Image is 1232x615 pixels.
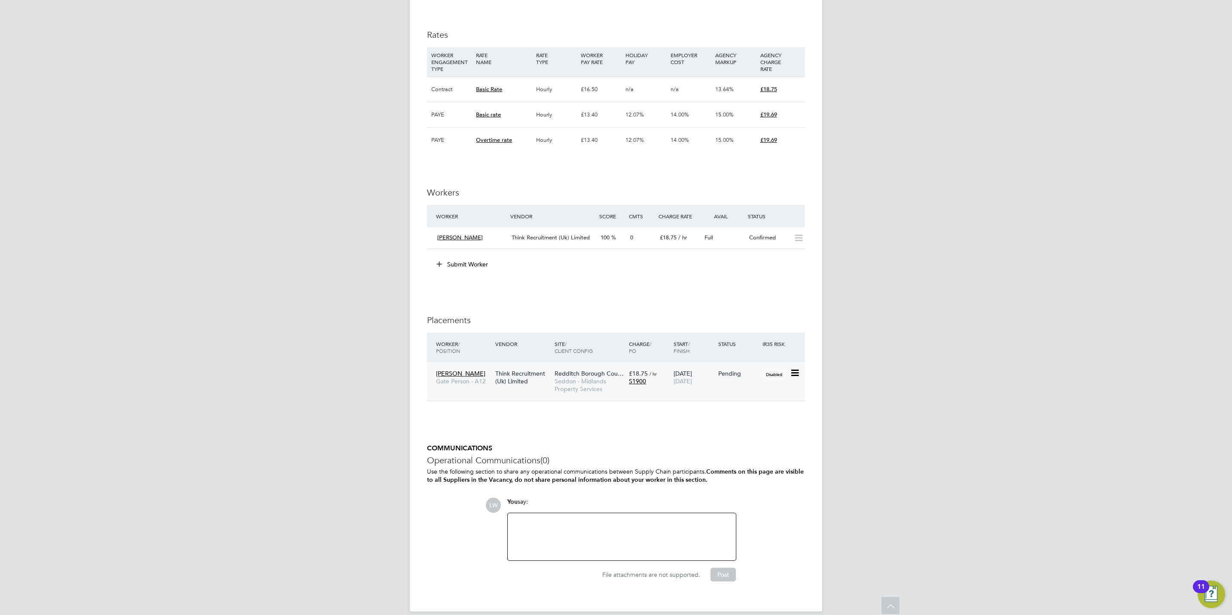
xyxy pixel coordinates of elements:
[678,234,687,241] span: / hr
[434,208,508,224] div: Worker
[476,136,512,144] span: Overtime rate
[534,128,579,153] div: Hourly
[427,315,805,326] h3: Placements
[429,128,474,153] div: PAYE
[476,111,501,118] span: Basic rate
[629,377,646,385] span: S1900
[671,86,679,93] span: n/a
[429,102,474,127] div: PAYE
[540,455,549,466] span: (0)
[650,370,657,377] span: / hr
[534,102,579,127] div: Hourly
[660,234,677,241] span: £18.75
[534,77,579,102] div: Hourly
[716,336,761,352] div: Status
[430,257,495,271] button: Submit Worker
[629,370,648,377] span: £18.75
[625,136,644,144] span: 12.07%
[508,208,597,224] div: Vendor
[552,336,627,358] div: Site
[427,187,805,198] h3: Workers
[762,369,786,380] span: Disabled
[746,231,790,245] div: Confirmed
[436,377,491,385] span: Gate Person - A12
[1197,587,1205,598] div: 11
[555,370,624,377] span: Redditch Borough Cou…
[434,336,493,358] div: Worker
[711,568,736,581] button: Post
[704,234,713,241] span: Full
[493,365,552,389] div: Think Recruitment (Uk) Limited
[623,47,668,70] div: HOLIDAY PAY
[701,208,746,224] div: Avail
[429,77,474,102] div: Contract
[715,136,734,144] span: 15.00%
[758,47,803,76] div: AGENCY CHARGE RATE
[760,136,777,144] span: £19.69
[629,340,651,354] span: / PO
[718,370,759,377] div: Pending
[1198,581,1225,608] button: Open Resource Center, 11 new notifications
[715,86,734,93] span: 13.64%
[427,455,805,466] h3: Operational Communications
[434,365,805,372] a: [PERSON_NAME]Gate Person - A12Think Recruitment (Uk) LimitedRedditch Borough Cou…Seddon - Midland...
[437,234,483,241] span: [PERSON_NAME]
[507,498,736,513] div: say:
[671,111,689,118] span: 14.00%
[625,111,644,118] span: 12.07%
[436,370,485,377] span: [PERSON_NAME]
[493,336,552,352] div: Vendor
[601,234,610,241] span: 100
[671,336,716,358] div: Start
[579,77,623,102] div: £16.50
[760,111,777,118] span: £19.69
[512,234,590,241] span: Think Recruitment (Uk) Limited
[427,29,805,40] h3: Rates
[486,498,501,513] span: LW
[579,102,623,127] div: £13.40
[760,336,790,352] div: IR35 Risk
[625,86,634,93] span: n/a
[597,208,627,224] div: Score
[427,468,805,484] p: Use the following section to share any operational communications between Supply Chain participants.
[746,208,805,224] div: Status
[579,128,623,153] div: £13.40
[602,571,700,578] span: File attachments are not supported.
[579,47,623,70] div: WORKER PAY RATE
[507,498,518,505] span: You
[630,234,633,241] span: 0
[674,340,690,354] span: / Finish
[555,377,625,393] span: Seddon - Midlands Property Services
[674,377,692,385] span: [DATE]
[713,47,758,70] div: AGENCY MARKUP
[627,336,671,358] div: Charge
[534,47,579,70] div: RATE TYPE
[671,365,716,389] div: [DATE]
[668,47,713,70] div: EMPLOYER COST
[715,111,734,118] span: 15.00%
[627,208,656,224] div: Cmts
[476,86,502,93] span: Basic Rate
[427,444,805,453] h5: COMMUNICATIONS
[474,47,534,70] div: RATE NAME
[429,47,474,76] div: WORKER ENGAGEMENT TYPE
[671,136,689,144] span: 14.00%
[760,86,777,93] span: £18.75
[656,208,701,224] div: Charge Rate
[555,340,593,354] span: / Client Config
[436,340,460,354] span: / Position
